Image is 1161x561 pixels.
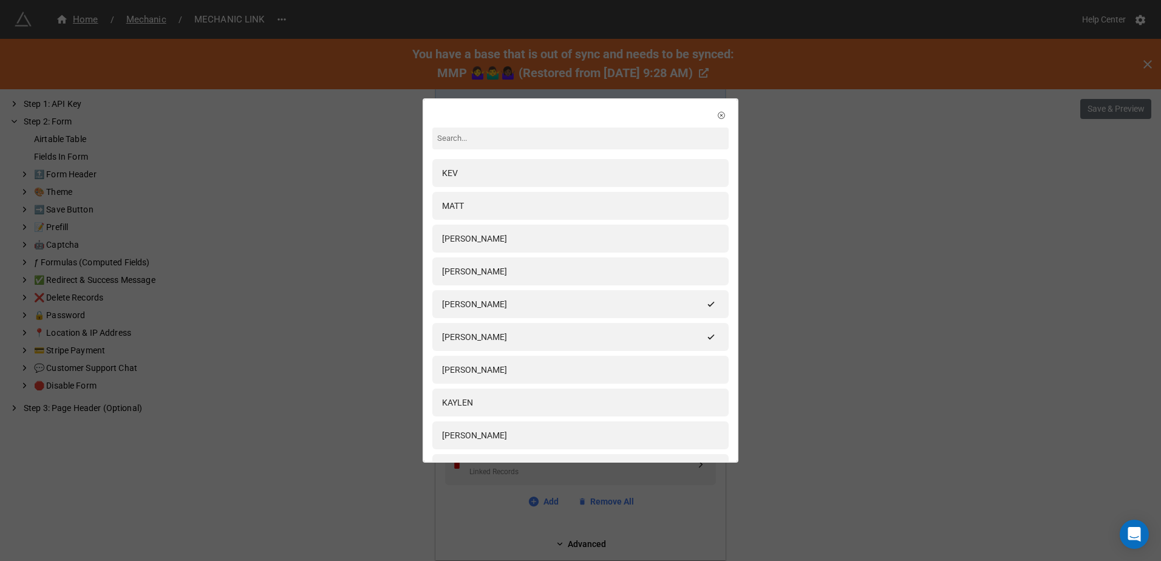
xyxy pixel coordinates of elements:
div: KAYLEN [442,396,473,409]
div: KEV [442,166,458,180]
div: [PERSON_NAME] [442,363,507,376]
div: [PERSON_NAME] [442,265,507,278]
input: Search... [432,127,729,149]
div: [PERSON_NAME] [442,232,507,245]
div: [PERSON_NAME] [442,297,507,311]
div: [PERSON_NAME] [442,330,507,344]
div: Open Intercom Messenger [1120,520,1149,549]
div: [PERSON_NAME] [442,429,507,442]
div: MATT [442,199,464,212]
